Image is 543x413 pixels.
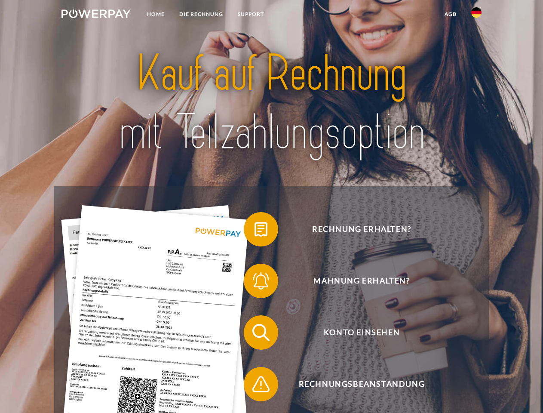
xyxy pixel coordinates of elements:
a: agb [437,6,464,22]
button: Konto einsehen [244,315,467,350]
img: title-powerpay_de.svg [82,41,461,165]
img: qb_warning.svg [250,373,272,395]
img: de [471,7,482,18]
img: logo-powerpay-white.svg [61,9,131,18]
img: qb_bell.svg [250,270,272,292]
a: DIE RECHNUNG [172,6,230,22]
a: SUPPORT [230,6,271,22]
iframe: Button to launch messaging window [509,379,536,406]
span: Mahnung erhalten? [256,264,467,298]
span: Konto einsehen [256,315,467,350]
span: Rechnung erhalten? [256,212,467,247]
a: Home [140,6,172,22]
span: Rechnungsbeanstandung [256,367,467,401]
img: qb_bill.svg [250,219,272,240]
button: Rechnungsbeanstandung [244,367,467,401]
button: Rechnung erhalten? [244,212,467,247]
button: Mahnung erhalten? [244,264,467,298]
img: qb_search.svg [250,322,272,343]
